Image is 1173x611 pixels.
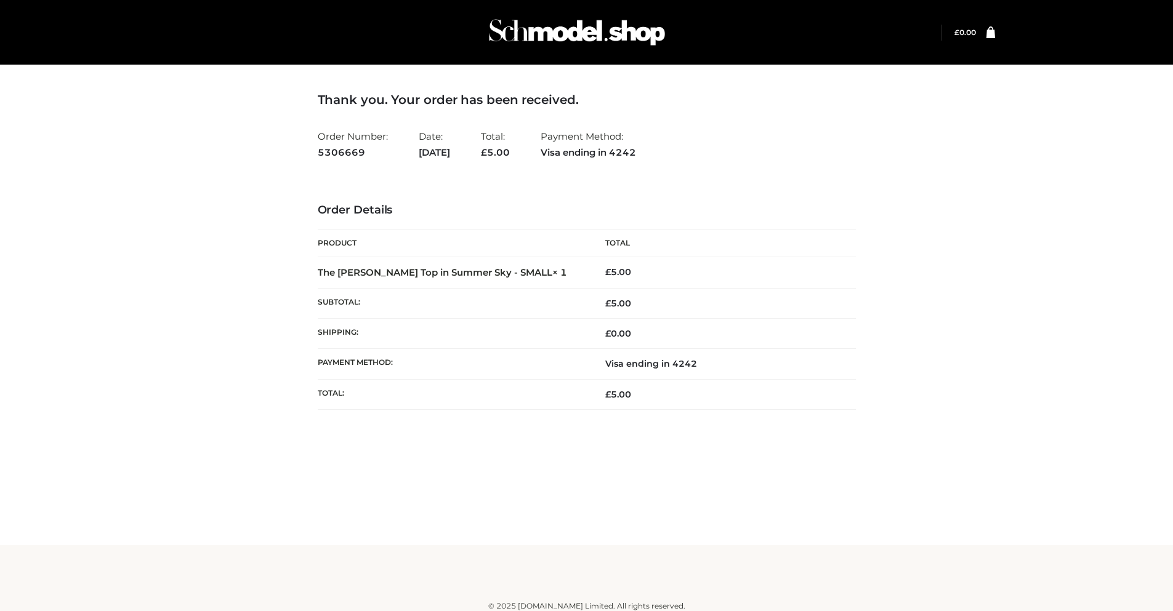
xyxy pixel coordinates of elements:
[605,298,631,309] span: 5.00
[541,145,636,161] strong: Visa ending in 4242
[318,319,587,349] th: Shipping:
[318,92,856,107] h3: Thank you. Your order has been received.
[318,288,587,318] th: Subtotal:
[419,145,450,161] strong: [DATE]
[485,8,669,57] img: Schmodel Admin 964
[954,28,976,37] a: £0.00
[954,28,976,37] bdi: 0.00
[318,230,587,257] th: Product
[605,389,631,400] span: 5.00
[481,126,510,163] li: Total:
[552,266,567,278] strong: × 1
[541,126,636,163] li: Payment Method:
[605,266,631,278] bdi: 5.00
[587,230,856,257] th: Total
[605,328,631,339] bdi: 0.00
[954,28,959,37] span: £
[318,126,388,163] li: Order Number:
[318,349,587,379] th: Payment method:
[419,126,450,163] li: Date:
[318,266,567,278] strong: The [PERSON_NAME] Top in Summer Sky - SMALL
[605,298,611,309] span: £
[318,379,587,409] th: Total:
[605,389,611,400] span: £
[318,204,856,217] h3: Order Details
[605,266,611,278] span: £
[318,145,388,161] strong: 5306669
[481,146,487,158] span: £
[481,146,510,158] span: 5.00
[605,328,611,339] span: £
[587,349,856,379] td: Visa ending in 4242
